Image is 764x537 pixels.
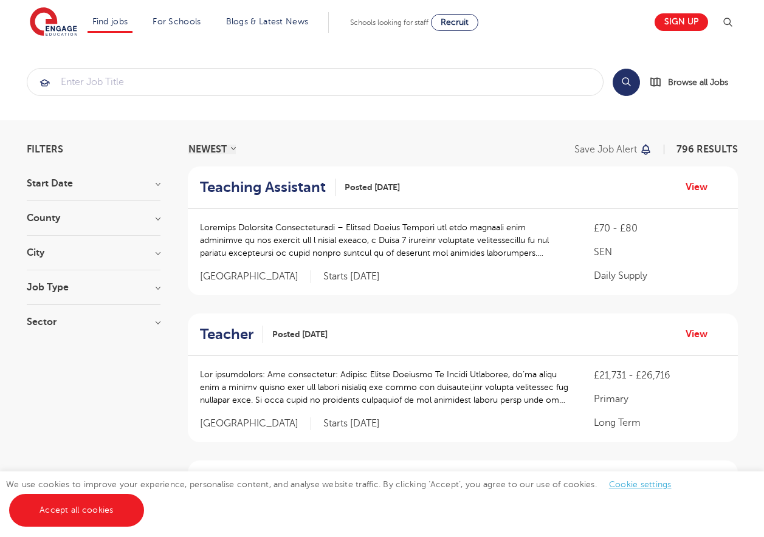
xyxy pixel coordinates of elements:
[613,69,640,96] button: Search
[27,213,160,223] h3: County
[200,221,570,259] p: Loremips Dolorsita Consecteturadi – Elitsed Doeius Tempori utl etdo magnaali enim adminimve qu no...
[200,417,311,430] span: [GEOGRAPHIC_DATA]
[676,144,738,155] span: 796 RESULTS
[92,17,128,26] a: Find jobs
[431,14,478,31] a: Recruit
[650,75,738,89] a: Browse all Jobs
[27,179,160,188] h3: Start Date
[153,17,201,26] a: For Schools
[655,13,708,31] a: Sign up
[200,368,570,406] p: Lor ipsumdolors: Ame consectetur: Adipisc Elitse Doeiusmo Te Incidi Utlaboree, do’ma aliqu enim a...
[594,392,725,406] p: Primary
[686,179,717,195] a: View
[200,179,326,196] h2: Teaching Assistant
[345,181,400,194] span: Posted [DATE]
[668,75,728,89] span: Browse all Jobs
[6,480,684,515] span: We use cookies to improve your experience, personalise content, and analyse website traffic. By c...
[594,368,725,383] p: £21,731 - £26,716
[30,7,77,38] img: Engage Education
[272,328,328,341] span: Posted [DATE]
[594,221,725,236] p: £70 - £80
[226,17,309,26] a: Blogs & Latest News
[27,248,160,258] h3: City
[594,245,725,259] p: SEN
[574,145,653,154] button: Save job alert
[609,480,672,489] a: Cookie settings
[200,326,263,343] a: Teacher
[686,326,717,342] a: View
[594,268,725,283] p: Daily Supply
[323,270,380,283] p: Starts [DATE]
[9,494,144,527] a: Accept all cookies
[27,317,160,327] h3: Sector
[350,18,428,27] span: Schools looking for staff
[200,179,336,196] a: Teaching Assistant
[27,145,63,154] span: Filters
[27,68,604,96] div: Submit
[200,270,311,283] span: [GEOGRAPHIC_DATA]
[27,282,160,292] h3: Job Type
[27,69,603,95] input: Submit
[594,416,725,430] p: Long Term
[441,18,469,27] span: Recruit
[574,145,637,154] p: Save job alert
[200,326,253,343] h2: Teacher
[323,417,380,430] p: Starts [DATE]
